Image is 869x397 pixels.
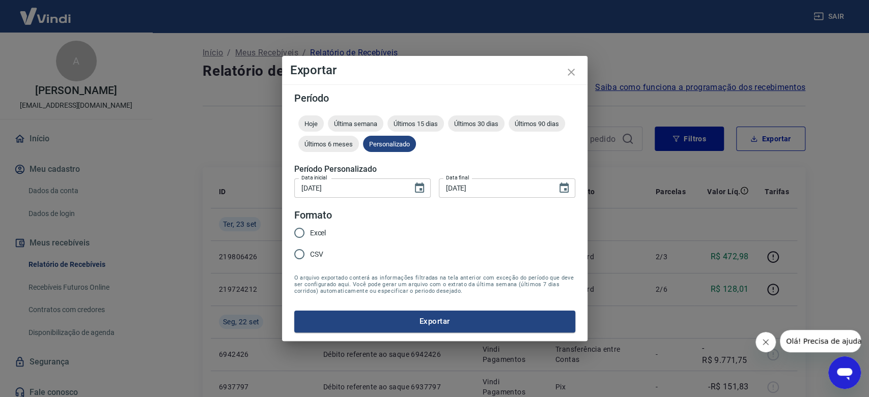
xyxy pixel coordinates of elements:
[298,136,359,152] div: Últimos 6 meses
[409,178,430,198] button: Choose date, selected date is 19 de set de 2025
[298,120,324,128] span: Hoje
[298,140,359,148] span: Últimos 6 meses
[387,115,444,132] div: Últimos 15 dias
[328,115,383,132] div: Última semana
[294,208,332,223] legend: Formato
[328,120,383,128] span: Última semana
[290,64,579,76] h4: Exportar
[294,274,575,294] span: O arquivo exportado conterá as informações filtradas na tela anterior com exceção do período que ...
[301,174,327,181] label: Data inicial
[294,164,575,174] h5: Período Personalizado
[363,136,416,152] div: Personalizado
[446,174,469,181] label: Data final
[6,7,86,15] span: Olá! Precisa de ajuda?
[310,249,323,260] span: CSV
[448,120,504,128] span: Últimos 30 dias
[780,330,861,352] iframe: Mensagem da empresa
[509,115,565,132] div: Últimos 90 dias
[755,332,776,352] iframe: Fechar mensagem
[363,140,416,148] span: Personalizado
[310,228,326,238] span: Excel
[554,178,574,198] button: Choose date, selected date is 23 de set de 2025
[448,115,504,132] div: Últimos 30 dias
[294,178,405,197] input: DD/MM/YYYY
[387,120,444,128] span: Últimos 15 dias
[828,356,861,389] iframe: Botão para abrir a janela de mensagens
[294,93,575,103] h5: Período
[294,311,575,332] button: Exportar
[509,120,565,128] span: Últimos 90 dias
[298,115,324,132] div: Hoje
[559,60,583,84] button: close
[439,178,550,197] input: DD/MM/YYYY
